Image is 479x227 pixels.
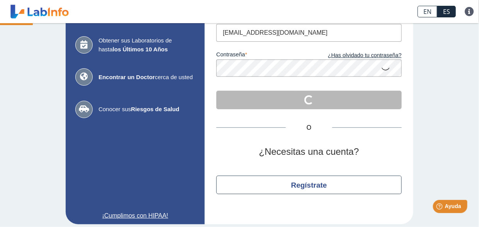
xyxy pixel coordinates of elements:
[99,36,195,54] span: Obtener sus Laboratorios de hasta
[309,51,402,60] a: ¿Has olvidado tu contraseña?
[131,106,179,112] b: Riesgos de Salud
[410,197,471,219] iframe: Help widget launcher
[113,46,168,53] b: los Últimos 10 Años
[99,74,155,80] b: Encontrar un Doctor
[418,6,437,17] a: EN
[75,211,195,220] a: ¡Cumplimos con HIPAA!
[99,73,195,82] span: cerca de usted
[99,105,195,114] span: Conocer sus
[286,123,332,132] span: O
[437,6,456,17] a: ES
[216,146,402,158] h2: ¿Necesitas una cuenta?
[216,51,309,60] label: contraseña
[216,176,402,194] button: Regístrate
